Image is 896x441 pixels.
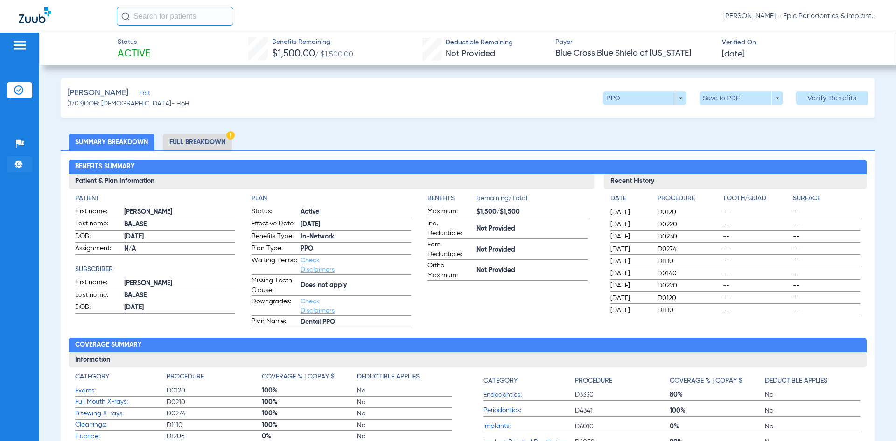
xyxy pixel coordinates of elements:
[427,219,473,238] span: Ind. Deductible:
[124,303,235,313] span: [DATE]
[610,232,650,241] span: [DATE]
[793,306,860,315] span: --
[167,409,262,418] span: D0274
[252,231,297,243] span: Benefits Type:
[849,396,896,441] iframe: Chat Widget
[483,390,575,400] span: Endodontics:
[75,386,167,396] span: Exams:
[118,37,150,47] span: Status
[75,207,121,218] span: First name:
[301,280,411,290] span: Does not apply
[670,372,765,389] app-breakdown-title: Coverage % | Copay $
[75,231,121,243] span: DOB:
[75,265,235,274] h4: Subscriber
[723,294,790,303] span: --
[793,257,860,266] span: --
[670,422,765,431] span: 0%
[793,281,860,290] span: --
[427,240,473,259] span: Fam. Deductible:
[75,372,109,382] h4: Category
[124,232,235,242] span: [DATE]
[658,208,720,217] span: D0120
[476,207,587,217] span: $1,500/$1,500
[252,316,297,328] span: Plan Name:
[723,208,790,217] span: --
[658,245,720,254] span: D0274
[483,406,575,415] span: Periodontics:
[301,220,411,230] span: [DATE]
[575,406,670,415] span: D4341
[167,386,262,395] span: D0120
[121,12,130,21] img: Search Icon
[301,232,411,242] span: In-Network
[476,194,587,207] span: Remaining/Total
[807,94,857,102] span: Verify Benefits
[69,160,866,175] h2: Benefits Summary
[262,372,335,382] h4: Coverage % | Copay $
[723,220,790,229] span: --
[262,398,357,407] span: 100%
[124,220,235,230] span: BALASE
[357,409,452,418] span: No
[476,266,587,275] span: Not Provided
[357,420,452,430] span: No
[793,294,860,303] span: --
[124,279,235,288] span: [PERSON_NAME]
[427,207,473,218] span: Maximum:
[722,38,881,48] span: Verified On
[262,386,357,395] span: 100%
[793,220,860,229] span: --
[117,7,233,26] input: Search for patients
[793,194,860,207] app-breakdown-title: Surface
[272,49,315,59] span: $1,500.00
[610,257,650,266] span: [DATE]
[658,194,720,203] h4: Procedure
[670,376,742,386] h4: Coverage % | Copay $
[446,49,495,58] span: Not Provided
[575,376,612,386] h4: Procedure
[723,232,790,241] span: --
[272,37,353,47] span: Benefits Remaining
[252,194,411,203] h4: Plan
[483,376,518,386] h4: Category
[658,194,720,207] app-breakdown-title: Procedure
[483,421,575,431] span: Implants:
[75,244,121,255] span: Assignment:
[765,376,827,386] h4: Deductible Applies
[793,208,860,217] span: --
[658,306,720,315] span: D1110
[262,420,357,430] span: 100%
[12,40,27,51] img: hamburger-icon
[262,372,357,385] app-breakdown-title: Coverage % | Copay $
[75,420,167,430] span: Cleanings:
[357,372,452,385] app-breakdown-title: Deductible Applies
[301,257,335,273] a: Check Disclaimers
[658,269,720,278] span: D0140
[476,245,587,255] span: Not Provided
[262,432,357,441] span: 0%
[252,276,297,295] span: Missing Tooth Clause:
[723,245,790,254] span: --
[610,208,650,217] span: [DATE]
[723,281,790,290] span: --
[167,432,262,441] span: D1208
[658,257,720,266] span: D1110
[427,194,476,207] app-breakdown-title: Benefits
[301,207,411,217] span: Active
[700,91,783,105] button: Save to PDF
[163,134,232,150] li: Full Breakdown
[75,194,235,203] h4: Patient
[75,409,167,419] span: Bitewing X-rays:
[301,317,411,327] span: Dental PPO
[610,194,650,207] app-breakdown-title: Date
[603,91,686,105] button: PPO
[723,12,877,21] span: [PERSON_NAME] - Epic Periodontics & Implant Center
[670,406,765,415] span: 100%
[610,220,650,229] span: [DATE]
[610,281,650,290] span: [DATE]
[765,422,860,431] span: No
[69,134,154,150] li: Summary Breakdown
[124,207,235,217] span: [PERSON_NAME]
